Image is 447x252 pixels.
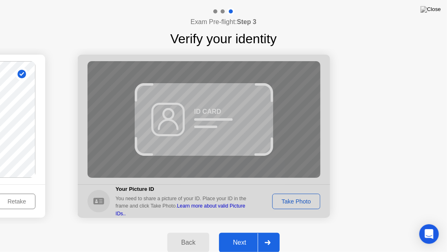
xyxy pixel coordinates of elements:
div: Next [221,239,258,246]
div: Back [170,239,207,246]
h1: Verify your identity [170,29,276,49]
h4: Exam Pre-flight: [191,17,256,27]
b: Step 3 [237,18,256,25]
div: Retake [1,198,33,205]
div: Open Intercom Messenger [419,224,439,244]
img: Close [421,6,441,13]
